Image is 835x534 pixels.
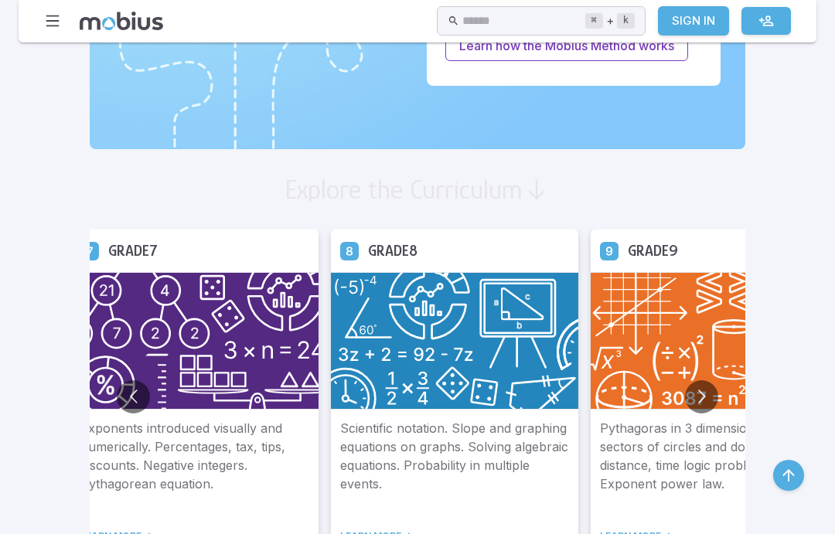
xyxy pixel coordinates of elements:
[459,36,674,55] p: Learn how the Mobius Method works
[628,239,678,263] h5: Grade 9
[331,272,578,410] img: Grade 8
[685,380,718,413] button: Go to next slide
[368,239,417,263] h5: Grade 8
[108,239,158,263] h5: Grade 7
[585,13,603,29] kbd: ⌘
[658,6,729,36] a: Sign In
[340,419,569,512] p: Scientific notation. Slope and graphing equations on graphs. Solving algebraic equations. Probabi...
[71,272,319,410] img: Grade 7
[80,419,309,512] p: Exponents introduced visually and numerically. Percentages, tax, tips, discounts. Negative intege...
[585,12,635,30] div: +
[600,419,829,512] p: Pythagoras in 3 dimensions. Area of sectors of circles and donuts. Speed, distance, time logic pr...
[445,30,688,61] a: Learn how the Mobius Method works
[340,241,359,260] a: Grade 8
[285,174,523,205] h2: Explore the Curriculum
[80,241,99,260] a: Grade 7
[600,241,619,260] a: Grade 9
[117,380,150,413] button: Go to previous slide
[617,13,635,29] kbd: k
